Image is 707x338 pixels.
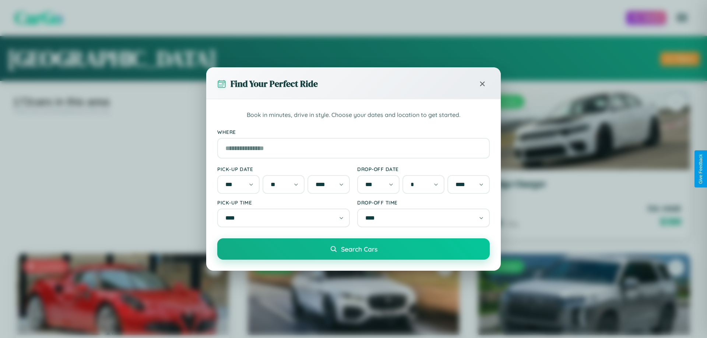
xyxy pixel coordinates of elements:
[217,110,490,120] p: Book in minutes, drive in style. Choose your dates and location to get started.
[217,199,350,206] label: Pick-up Time
[231,78,318,90] h3: Find Your Perfect Ride
[217,238,490,260] button: Search Cars
[357,199,490,206] label: Drop-off Time
[217,166,350,172] label: Pick-up Date
[357,166,490,172] label: Drop-off Date
[341,245,377,253] span: Search Cars
[217,129,490,135] label: Where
